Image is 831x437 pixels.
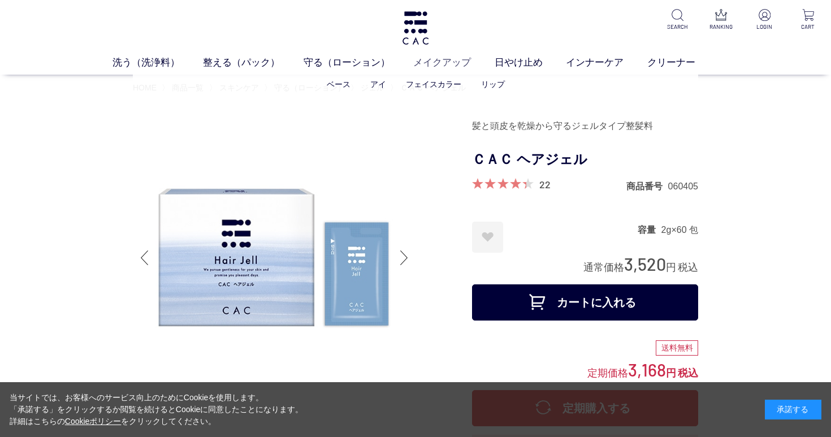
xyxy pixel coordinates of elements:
a: 22 [539,178,551,191]
a: 洗う（洗浄料） [112,56,204,70]
span: 通常価格 [583,262,624,273]
div: 送料無料 [656,340,698,356]
a: フェイスカラー [406,80,461,89]
a: ベース [327,80,350,89]
h1: ＣＡＣ ヘアジェル [472,147,698,172]
a: CART [794,9,822,31]
span: 税込 [678,262,698,273]
a: LOGIN [751,9,778,31]
a: メイクアップ [413,56,495,70]
div: 承諾する [765,400,821,419]
span: 3,168 [628,359,666,380]
a: 整える（パック） [203,56,304,70]
span: 円 [666,367,676,379]
dt: 容量 [638,224,661,236]
img: ＣＡＣ ヘアジェル [133,116,415,399]
a: インナーケア [566,56,647,70]
a: クリーナー [647,56,719,70]
span: 定期価格 [587,366,628,379]
a: アイ [370,80,386,89]
button: カートに入れる [472,284,698,321]
div: 髪と頭皮を乾燥から守るジェルタイプ整髪料 [472,116,698,136]
a: 守る（ローション） [304,56,414,70]
a: Cookieポリシー [65,417,122,426]
a: 日やけ止め [495,56,566,70]
span: 円 [666,262,676,273]
a: SEARCH [664,9,691,31]
img: logo [401,11,430,45]
dt: 商品番号 [626,180,668,192]
p: CART [794,23,822,31]
dd: 2g×60 包 [661,224,698,236]
p: LOGIN [751,23,778,31]
a: お気に入りに登録する [472,222,503,253]
p: RANKING [707,23,735,31]
p: SEARCH [664,23,691,31]
a: リップ [481,80,505,89]
div: 当サイトでは、お客様へのサービス向上のためにCookieを使用します。 「承諾する」をクリックするか閲覧を続けるとCookieに同意したことになります。 詳細はこちらの をクリックしてください。 [10,392,304,427]
span: 税込 [678,367,698,379]
a: RANKING [707,9,735,31]
span: 3,520 [624,253,666,274]
dd: 060405 [668,180,698,192]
